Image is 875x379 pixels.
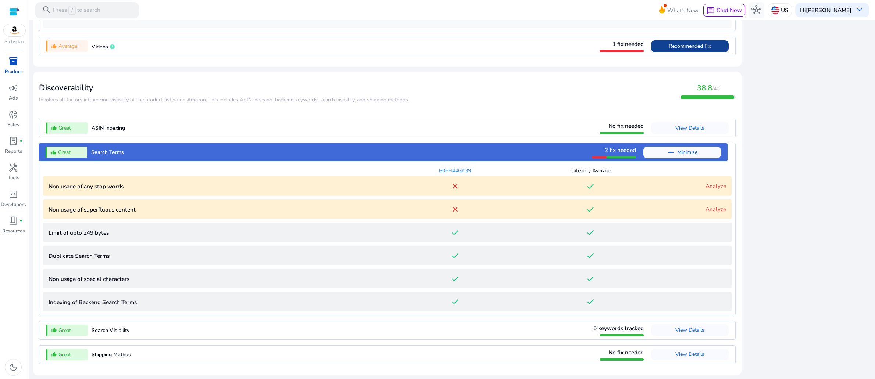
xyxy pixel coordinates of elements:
[586,205,595,214] mat-icon: done
[5,148,22,155] p: Reports
[651,324,729,336] button: View Details
[92,327,129,334] span: Search Visibility
[387,167,523,174] div: B0FH44GK39
[781,4,788,17] p: US
[8,189,18,199] span: code_blocks
[7,122,19,129] p: Sales
[651,40,729,52] button: Recommended Fix
[51,149,57,155] mat-icon: thumb_up_alt
[651,122,729,134] button: View Details
[68,6,75,15] span: /
[8,83,18,93] span: campaign
[608,349,644,356] span: No fix needed
[8,57,18,66] span: inventory_2
[593,324,644,332] span: 5 keywords tracked
[651,349,729,360] button: View Details
[39,83,409,93] h3: Discoverability
[42,5,51,15] span: search
[8,216,18,225] span: book_4
[586,297,595,306] mat-icon: done
[8,110,18,119] span: donut_small
[451,251,460,260] mat-icon: done
[4,39,25,45] p: Marketplace
[675,124,704,131] span: View Details
[19,140,23,143] span: fiber_manual_record
[1,201,26,209] p: Developers
[5,68,22,76] p: Product
[697,83,712,93] span: 38.8
[612,40,644,48] span: 1 fix needed
[49,182,387,191] p: Non usage of any stop words
[749,2,765,18] button: hub
[49,205,387,214] p: Non usage of superfluous content
[91,149,124,156] span: Search Terms
[451,228,460,237] mat-icon: done
[58,148,71,156] span: Great
[49,228,387,237] p: Limit of upto 249 bytes
[8,362,18,372] span: dark_mode
[9,95,18,102] p: Ads
[586,228,595,237] mat-icon: done
[608,122,644,130] span: No fix needed
[523,167,658,174] div: Category Average
[4,24,26,36] img: amazon.svg
[49,298,387,306] p: Indexing of Backend Search Terms
[58,326,71,334] span: Great
[586,251,595,260] mat-icon: done
[717,6,742,14] span: Chat Now
[51,351,57,357] mat-icon: thumb_up_alt
[800,7,851,13] p: Hi
[58,42,77,50] span: Average
[751,5,761,15] span: hub
[451,297,460,306] mat-icon: done
[712,85,719,92] span: /40
[451,205,460,214] mat-icon: close
[58,351,71,358] span: Great
[92,43,108,50] span: Videos
[51,327,57,333] mat-icon: thumb_up_alt
[51,43,57,49] mat-icon: thumb_up_alt
[586,182,595,191] mat-icon: done
[451,182,460,191] mat-icon: close
[855,5,864,15] span: keyboard_arrow_down
[53,6,100,15] p: Press to search
[667,148,675,157] mat-icon: remove
[19,219,23,223] span: fiber_manual_record
[667,4,699,17] span: What's New
[677,147,697,158] span: Minimize
[51,125,57,131] mat-icon: thumb_up_alt
[8,174,19,182] p: Tools
[451,274,460,283] mat-icon: done
[771,6,779,14] img: us.svg
[675,326,704,333] span: View Details
[703,4,745,17] button: chatChat Now
[92,351,131,358] span: Shipping Method
[669,43,711,50] span: Recommended Fix
[39,96,409,103] span: ​​Involves all factors influencing visibility of the product listing on Amazon. This includes ASI...
[706,182,726,190] a: Analyze
[586,274,595,283] mat-icon: done
[2,228,25,235] p: Resources
[8,136,18,146] span: lab_profile
[806,6,851,14] b: [PERSON_NAME]
[49,252,387,260] p: Duplicate Search Terms
[49,275,387,283] p: Non usage of special characters
[8,163,18,173] span: handyman
[707,7,715,15] span: chat
[92,124,125,131] span: ASIN Indexing
[643,147,721,158] button: Minimize
[675,351,704,358] span: View Details
[605,146,636,154] span: 2 fix needed
[58,124,71,132] span: Great
[706,205,726,213] a: Analyze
